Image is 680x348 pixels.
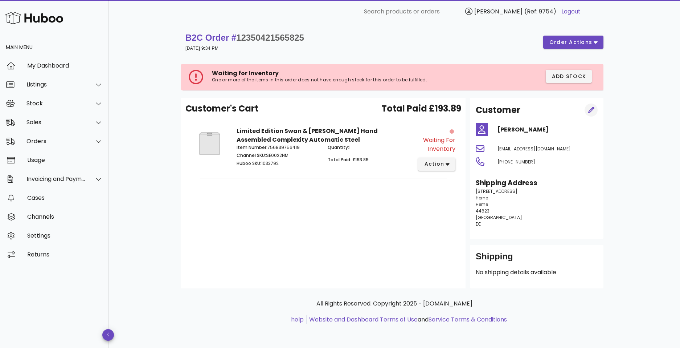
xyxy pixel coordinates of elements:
[27,157,103,163] div: Usage
[476,188,517,194] span: [STREET_ADDRESS]
[237,144,267,150] span: Item Number:
[27,232,103,239] div: Settings
[476,214,522,220] span: [GEOGRAPHIC_DATA]
[237,144,319,151] p: 756839756419
[5,10,63,26] img: Huboo Logo
[381,102,461,115] span: Total Paid £193.89
[476,195,488,201] span: Herne
[414,136,455,153] div: Waiting for Inventory
[237,160,261,166] span: Huboo SKU:
[543,36,603,49] button: order actions
[497,125,598,134] h4: [PERSON_NAME]
[497,146,571,152] span: [EMAIL_ADDRESS][DOMAIN_NAME]
[309,315,418,324] a: Website and Dashboard Terms of Use
[185,102,258,115] span: Customer's Cart
[27,251,103,258] div: Returns
[476,104,520,117] h2: Customer
[237,152,319,159] p: SE0022NM
[26,81,86,88] div: Listings
[546,70,592,83] button: Add Stock
[185,46,218,51] small: [DATE] 9:34 PM
[236,33,304,43] span: 12350421565825
[26,138,86,145] div: Orders
[237,160,319,167] p: 1033792
[307,315,507,324] li: and
[26,100,86,107] div: Stock
[476,268,598,277] p: No shipping details available
[212,69,279,77] span: Waiting for Inventory
[476,178,598,188] h3: Shipping Address
[185,33,304,43] strong: B2C Order #
[237,127,378,144] strong: Limited Edition Swan & [PERSON_NAME] Hand Assembled Complexity Automatic Steel
[497,159,535,165] span: [PHONE_NUMBER]
[418,158,455,171] button: action
[27,194,103,201] div: Cases
[561,7,581,16] a: Logout
[424,160,444,168] span: action
[26,119,86,126] div: Sales
[212,77,468,83] p: One or more of the items in this order does not have enough stock for this order to be fulfilled.
[187,299,602,308] p: All Rights Reserved. Copyright 2025 - [DOMAIN_NAME]
[237,152,266,158] span: Channel SKU:
[549,39,593,46] span: order actions
[27,213,103,220] div: Channels
[191,127,228,160] img: Product Image
[429,315,507,324] a: Service Terms & Conditions
[552,73,586,80] span: Add Stock
[328,157,369,163] span: Total Paid: £193.89
[291,315,304,324] a: help
[474,7,523,16] span: [PERSON_NAME]
[27,62,103,69] div: My Dashboard
[476,201,488,207] span: Herne
[328,144,349,150] span: Quantity:
[476,208,489,214] span: 44623
[26,175,86,182] div: Invoicing and Payments
[328,144,410,151] p: 1
[476,251,598,268] div: Shipping
[524,7,556,16] span: (Ref: 9754)
[476,221,481,227] span: DE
